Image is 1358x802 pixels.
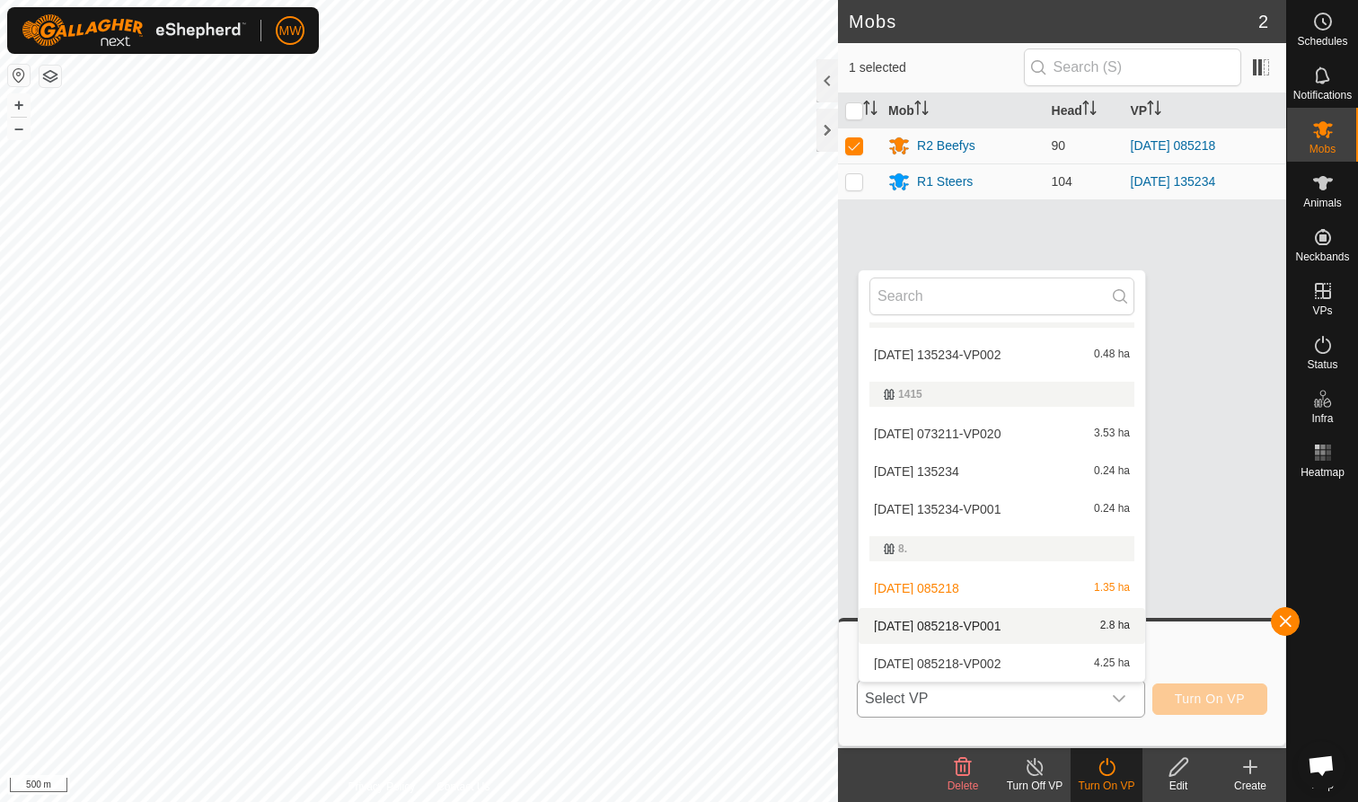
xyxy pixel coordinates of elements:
a: Contact Us [436,779,489,795]
button: Reset Map [8,65,30,86]
button: – [8,118,30,139]
p-sorticon: Activate to sort [1147,103,1161,118]
span: 4.25 ha [1094,657,1130,670]
span: Delete [948,780,979,792]
li: 2025-09-12 135234 [859,454,1145,489]
span: Infra [1311,413,1333,424]
p-sorticon: Activate to sort [914,103,929,118]
th: Head [1045,93,1124,128]
span: 2 [1258,8,1268,35]
div: R1 Steers [917,172,973,191]
li: 2025-09-12 135234-VP002 [859,337,1145,373]
span: Neckbands [1295,251,1349,262]
span: [DATE] 135234 [874,465,959,478]
div: 8. [884,543,1120,554]
div: R2 Beefys [917,137,975,155]
span: 0.24 ha [1094,465,1130,478]
span: Select VP [858,681,1101,717]
span: Status [1307,359,1337,370]
span: 1 selected [849,58,1024,77]
div: dropdown trigger [1101,681,1137,717]
span: [DATE] 135234-VP002 [874,348,1001,361]
h2: Mobs [849,11,1258,32]
a: [DATE] 085218 [1131,138,1216,153]
span: MW [279,22,302,40]
div: Turn On VP [1071,778,1142,794]
span: Notifications [1293,90,1352,101]
span: [DATE] 085218-VP002 [874,657,1001,670]
li: 2025-09-12 135234-VP001 [859,491,1145,527]
button: + [8,94,30,116]
span: 90 [1052,138,1066,153]
th: Mob [881,93,1044,128]
span: 2.8 ha [1100,620,1130,632]
span: [DATE] 085218 [874,582,959,595]
span: [DATE] 073211-VP020 [874,427,1001,440]
span: Animals [1303,198,1342,208]
th: VP [1124,93,1286,128]
p-sorticon: Activate to sort [863,103,877,118]
span: 3.53 ha [1094,427,1130,440]
span: [DATE] 085218-VP001 [874,620,1001,632]
li: 2025-09-13 085218-VP002 [859,646,1145,682]
p-sorticon: Activate to sort [1082,103,1097,118]
div: Turn Off VP [999,778,1071,794]
li: 2025-09-13 085218-VP001 [859,608,1145,644]
img: Gallagher Logo [22,14,246,47]
a: Privacy Policy [348,779,415,795]
span: Schedules [1297,36,1347,47]
span: VPs [1312,305,1332,316]
span: Heatmap [1301,467,1345,478]
input: Search [869,278,1134,315]
button: Turn On VP [1152,683,1267,715]
span: Help [1311,780,1334,790]
span: [DATE] 135234-VP001 [874,503,1001,516]
div: Edit [1142,778,1214,794]
span: 0.48 ha [1094,348,1130,361]
ul: Option List [859,295,1145,682]
input: Search (S) [1024,48,1241,86]
span: 104 [1052,174,1072,189]
span: Turn On VP [1175,692,1245,706]
div: 1415 [884,389,1120,400]
li: 2025-09-05 073211-VP020 [859,416,1145,452]
li: 2025-09-13 085218 [859,570,1145,606]
a: Help [1287,747,1358,798]
button: Map Layers [40,66,61,87]
span: 1.35 ha [1094,582,1130,595]
span: Mobs [1309,144,1336,154]
span: 0.24 ha [1094,503,1130,516]
a: [DATE] 135234 [1131,174,1216,189]
div: Open chat [1297,741,1345,789]
div: Create [1214,778,1286,794]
